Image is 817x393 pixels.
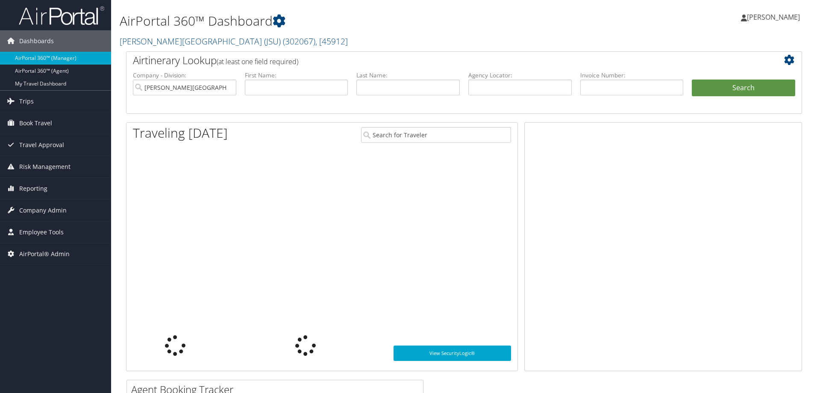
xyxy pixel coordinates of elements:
[19,30,54,52] span: Dashboards
[580,71,684,80] label: Invoice Number:
[19,112,52,134] span: Book Travel
[19,156,71,177] span: Risk Management
[245,71,348,80] label: First Name:
[133,124,228,142] h1: Traveling [DATE]
[283,35,315,47] span: ( 302067 )
[19,91,34,112] span: Trips
[217,57,298,66] span: (at least one field required)
[356,71,460,80] label: Last Name:
[19,134,64,156] span: Travel Approval
[741,4,808,30] a: [PERSON_NAME]
[120,35,348,47] a: [PERSON_NAME][GEOGRAPHIC_DATA] (JSU)
[19,222,64,243] span: Employee Tools
[692,80,795,97] button: Search
[468,71,572,80] label: Agency Locator:
[19,6,104,26] img: airportal-logo.png
[19,200,67,221] span: Company Admin
[120,12,579,30] h1: AirPortal 360™ Dashboard
[315,35,348,47] span: , [ 45912 ]
[133,53,739,68] h2: Airtinerary Lookup
[394,346,511,361] a: View SecurityLogic®
[361,127,511,143] input: Search for Traveler
[19,178,47,199] span: Reporting
[19,243,70,265] span: AirPortal® Admin
[133,71,236,80] label: Company - Division:
[747,12,800,22] span: [PERSON_NAME]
